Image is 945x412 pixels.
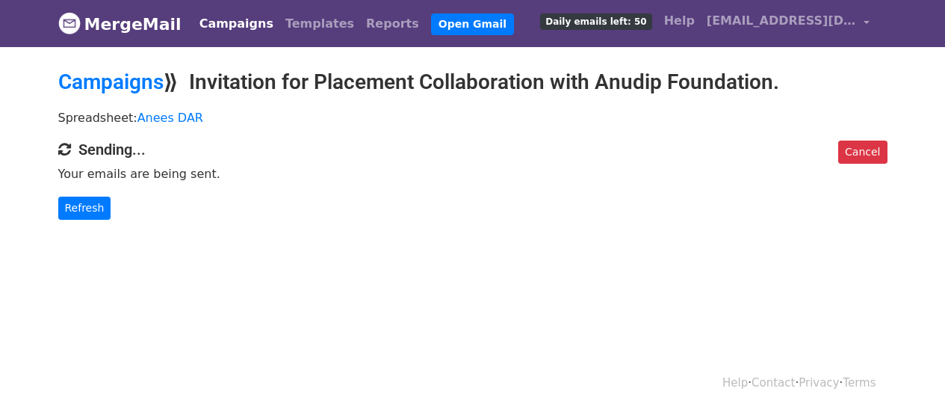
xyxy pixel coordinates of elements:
[137,111,203,125] a: Anees DAR
[540,13,651,30] span: Daily emails left: 50
[279,9,360,39] a: Templates
[193,9,279,39] a: Campaigns
[58,197,111,220] a: Refresh
[838,141,887,164] a: Cancel
[707,12,856,30] span: [EMAIL_ADDRESS][DOMAIN_NAME]
[58,141,887,159] h4: Sending...
[799,376,839,390] a: Privacy
[58,12,81,34] img: MergeMail logo
[360,9,425,39] a: Reports
[58,110,887,126] p: Spreadsheet:
[58,8,182,40] a: MergeMail
[658,6,701,36] a: Help
[58,166,887,182] p: Your emails are being sent.
[534,6,657,36] a: Daily emails left: 50
[58,70,164,94] a: Campaigns
[701,6,876,41] a: [EMAIL_ADDRESS][DOMAIN_NAME]
[58,70,887,95] h2: ⟫ Invitation for Placement Collaboration with Anudip Foundation.
[431,13,514,35] a: Open Gmail
[722,376,748,390] a: Help
[752,376,795,390] a: Contact
[843,376,876,390] a: Terms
